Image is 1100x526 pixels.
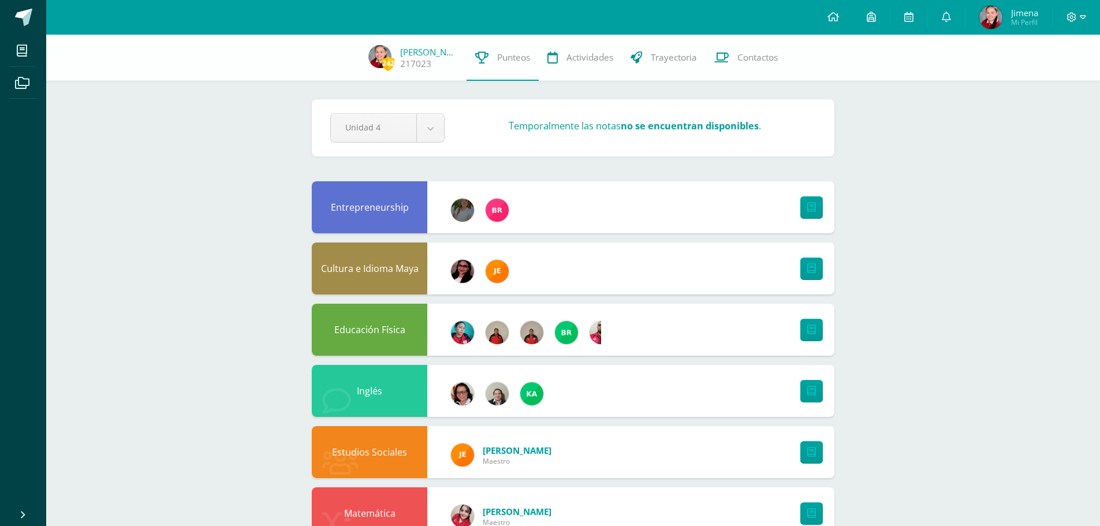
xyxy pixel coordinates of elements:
img: 8b0f4665ab33adcccd1c821380761454.png [979,6,1002,29]
div: Entrepreneurship [312,181,427,233]
span: [PERSON_NAME] [483,445,551,456]
img: fdc339628fa4f38455708ea1af2929a7.png [486,199,509,222]
a: Trayectoria [622,35,706,81]
div: Educación Física [312,304,427,356]
span: Jimena [1011,7,1038,18]
span: Contactos [737,51,778,64]
h3: Temporalmente las notas . [509,119,761,132]
span: Unidad 4 [345,114,402,141]
span: [PERSON_NAME] [483,506,551,517]
span: Trayectoria [651,51,697,64]
img: 076b3c132f3fc5005cda963becdc2081.png [451,199,474,222]
a: Punteos [467,35,539,81]
img: 6530472a98d010ec8906c714036cc0db.png [451,443,474,467]
span: 242 [382,56,394,70]
img: 7976fc47626adfddeb45c36bac81a772.png [555,321,578,344]
img: 139d064777fbe6bf61491abfdba402ef.png [520,321,543,344]
img: d4deafe5159184ad8cadd3f58d7b9740.png [486,321,509,344]
img: 720c24124c15ba549e3e394e132c7bff.png [590,321,613,344]
span: Mi Perfil [1011,17,1038,27]
span: Actividades [566,51,613,64]
a: Contactos [706,35,786,81]
span: Maestro [483,456,551,466]
a: Unidad 4 [331,114,444,142]
a: Actividades [539,35,622,81]
img: a64c3460752fcf2c5e8663a69b02fa63.png [520,382,543,405]
img: 6530472a98d010ec8906c714036cc0db.png [486,260,509,283]
div: Estudios Sociales [312,426,427,478]
img: 4042270918fd6b5921d0ca12ded71c97.png [451,321,474,344]
img: 1c3ed0363f92f1cd3aaa9c6dc44d1b5b.png [451,260,474,283]
a: [PERSON_NAME] [400,46,458,58]
img: 525b25e562e1b2fd5211d281b33393db.png [486,382,509,405]
div: Cultura e Idioma Maya [312,243,427,294]
div: Inglés [312,365,427,417]
strong: no se encuentran disponibles [621,119,759,132]
a: 217023 [400,58,431,70]
img: 2ca4f91e2a017358137dd701126cf722.png [451,382,474,405]
span: Punteos [497,51,530,64]
img: 8b0f4665ab33adcccd1c821380761454.png [368,45,391,68]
